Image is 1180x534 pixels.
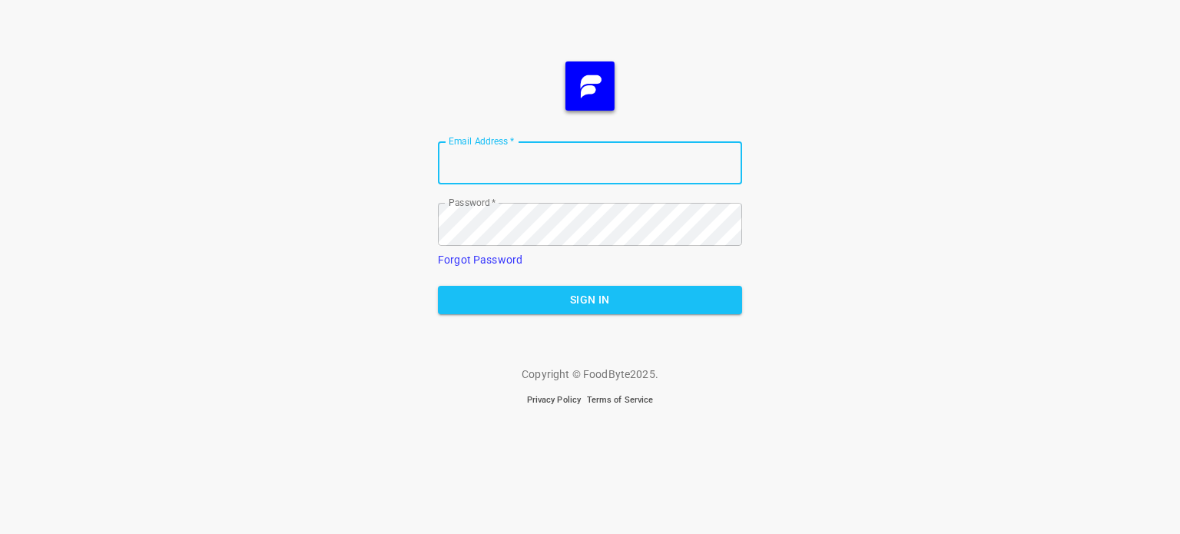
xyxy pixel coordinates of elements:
[587,395,653,405] a: Terms of Service
[438,286,742,314] button: Sign In
[438,254,522,266] a: Forgot Password
[565,61,615,111] img: FB_Logo_Reversed_RGB_Icon.895fbf61.png
[522,367,658,382] p: Copyright © FoodByte 2025 .
[527,395,581,405] a: Privacy Policy
[450,290,730,310] span: Sign In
